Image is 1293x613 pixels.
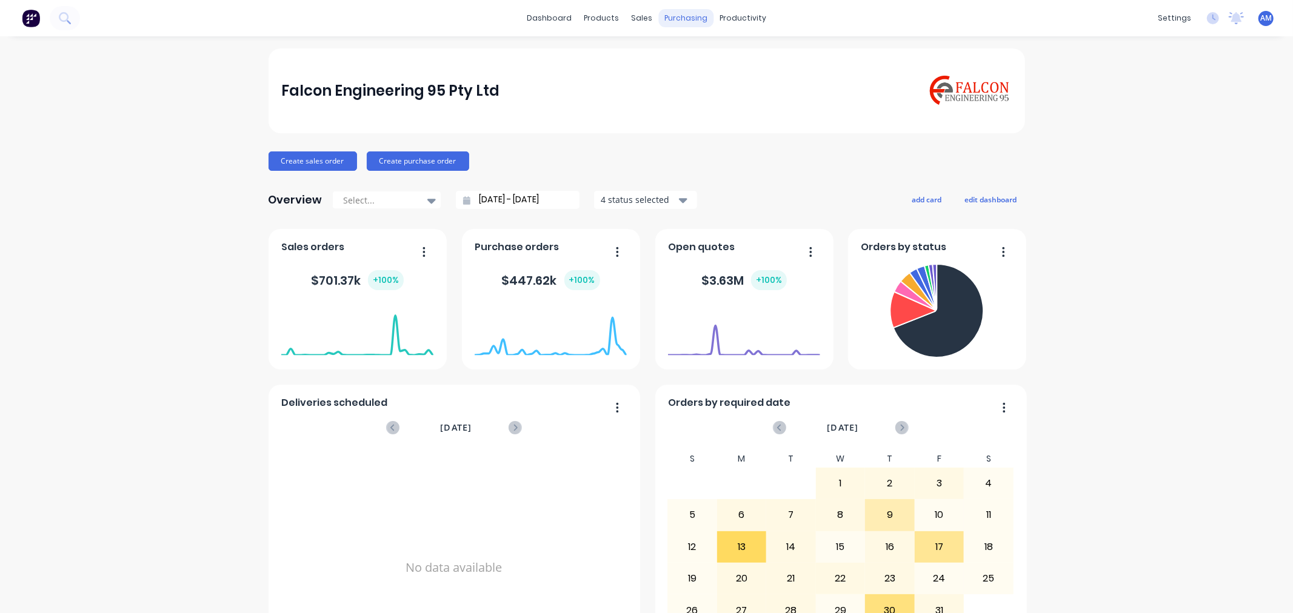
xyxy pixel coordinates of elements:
div: T [865,450,915,468]
div: 21 [767,563,815,594]
div: 3 [915,468,964,499]
div: purchasing [658,9,713,27]
span: Orders by status [861,240,946,254]
span: [DATE] [827,421,858,434]
div: S [667,450,717,468]
div: $ 701.37k [311,270,404,290]
div: F [915,450,964,468]
div: 9 [866,500,914,530]
button: Create purchase order [367,151,469,171]
span: AM [1260,13,1272,24]
div: 4 status selected [601,193,677,206]
div: 16 [866,532,914,562]
span: [DATE] [440,421,472,434]
div: 22 [817,563,865,594]
button: add card [904,191,950,207]
div: 19 [668,563,717,594]
div: 4 [964,468,1013,499]
div: Overview [269,188,322,212]
div: M [717,450,767,468]
div: S [964,450,1014,468]
span: Sales orders [281,240,344,254]
div: 10 [915,500,964,530]
div: 18 [964,532,1013,562]
div: products [578,9,625,27]
div: + 100 % [751,270,787,290]
div: 14 [767,532,815,562]
div: $ 447.62k [502,270,600,290]
div: 11 [964,500,1013,530]
div: 6 [718,500,766,530]
div: 7 [767,500,815,530]
div: 17 [915,532,964,562]
div: 5 [668,500,717,530]
a: dashboard [521,9,578,27]
div: 2 [866,468,914,499]
div: T [766,450,816,468]
div: 20 [718,563,766,594]
div: 13 [718,532,766,562]
div: 15 [817,532,865,562]
div: 12 [668,532,717,562]
div: sales [625,9,658,27]
div: + 100 % [564,270,600,290]
div: 8 [817,500,865,530]
button: 4 status selected [594,191,697,209]
div: 25 [964,563,1013,594]
div: $ 3.63M [701,270,787,290]
div: productivity [713,9,772,27]
span: Open quotes [668,240,735,254]
img: Factory [22,9,40,27]
div: 1 [817,468,865,499]
div: W [816,450,866,468]
button: Create sales order [269,151,357,171]
img: Falcon Engineering 95 Pty Ltd [927,73,1012,108]
div: + 100 % [368,270,404,290]
button: edit dashboard [957,191,1025,207]
div: settings [1152,9,1197,27]
div: Falcon Engineering 95 Pty Ltd [281,79,499,103]
div: 23 [866,563,914,594]
span: Purchase orders [475,240,559,254]
div: 24 [915,563,964,594]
